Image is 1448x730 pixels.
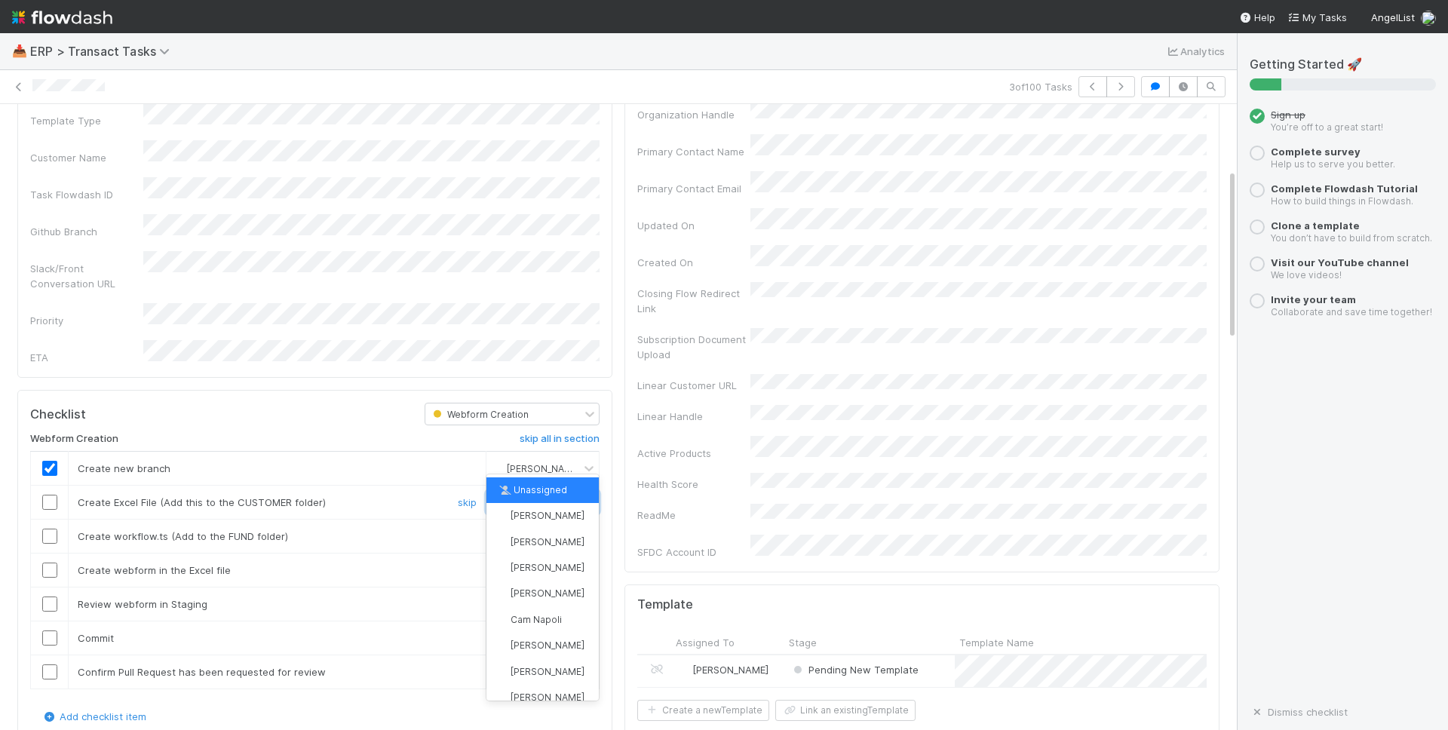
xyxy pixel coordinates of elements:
a: Clone a template [1271,219,1360,232]
div: Slack/Front Conversation URL [30,261,143,291]
div: Priority [30,313,143,328]
span: 📥 [12,44,27,57]
small: How to build things in Flowdash. [1271,195,1413,207]
span: Create workflow.ts (Add to the FUND folder) [78,530,288,542]
img: avatar_c399c659-aa0c-4b6f-be8f-2a68e8b72737.png [496,613,508,625]
span: My Tasks [1287,11,1347,23]
div: Organization Handle [637,107,750,122]
span: [PERSON_NAME] [511,510,584,521]
a: Complete survey [1271,146,1361,158]
span: [PERSON_NAME] [507,463,581,474]
img: logo-inverted-e16ddd16eac7371096b0.svg [12,5,112,30]
span: Review webform in Staging [78,598,207,610]
span: 3 of 100 Tasks [1009,79,1072,94]
h6: Webform Creation [30,433,118,445]
span: Create webform in the Excel file [78,564,231,576]
small: You’re off to a great start! [1271,121,1383,133]
small: You don’t have to build from scratch. [1271,232,1432,244]
img: avatar_11833ecc-818b-4748-aee0-9d6cf8466369.png [496,561,508,573]
span: Commit [78,632,114,644]
a: skip all in section [520,433,600,451]
div: Closing Flow Redirect Link [637,286,750,316]
a: Visit our YouTube channel [1271,256,1409,268]
img: avatar_31a23b92-6f17-4cd3-bc91-ece30a602713.png [496,665,508,677]
span: ERP > Transact Tasks [30,44,177,59]
span: [PERSON_NAME] [511,587,584,599]
img: avatar_f5fedbe2-3a45-46b0-b9bb-d3935edf1c24.png [496,691,508,703]
span: Create Excel File (Add this to the CUSTOMER folder) [78,496,326,508]
h5: Getting Started 🚀 [1250,57,1436,72]
a: Analytics [1165,42,1225,60]
div: Updated On [637,218,750,233]
button: Link an existingTemplate [775,700,916,721]
a: Invite your team [1271,293,1356,305]
div: Health Score [637,477,750,492]
h5: Template [637,597,693,612]
span: Sign up [1271,109,1305,121]
span: [PERSON_NAME] [511,666,584,677]
small: Collaborate and save time together! [1271,306,1432,317]
h6: skip all in section [520,433,600,445]
img: avatar_bb6a6da0-b303-4f88-8b1d-90dbc66890ae.png [496,535,508,547]
img: avatar_df83acd9-d480-4d6e-a150-67f005a3ea0d.png [496,509,508,521]
img: avatar_ef15843f-6fde-4057-917e-3fb236f438ca.png [678,664,690,676]
span: [PERSON_NAME] [692,664,768,676]
div: Primary Contact Name [637,144,750,159]
span: Template Name [959,635,1034,650]
span: [PERSON_NAME] [511,640,584,651]
h5: Checklist [30,407,86,422]
div: Primary Contact Email [637,181,750,196]
img: avatar_11833ecc-818b-4748-aee0-9d6cf8466369.png [492,462,505,474]
div: [PERSON_NAME] [677,662,768,677]
a: My Tasks [1287,10,1347,25]
span: AngelList [1371,11,1415,23]
div: ReadMe [637,508,750,523]
span: [PERSON_NAME] [511,562,584,573]
a: Add checklist item [41,710,146,722]
span: Cam Napoli [511,614,562,625]
a: skip [458,496,477,508]
div: Pending New Template [790,662,919,677]
div: Active Products [637,446,750,461]
span: Create new branch [78,462,170,474]
span: Unassigned [495,484,567,495]
div: Linear Customer URL [637,378,750,393]
div: ETA [30,350,143,365]
span: Stage [789,635,817,650]
img: avatar_5e44e996-5f03-4eff-a66f-150ef7877652.png [496,587,508,600]
div: Help [1239,10,1275,25]
small: We love videos! [1271,269,1342,281]
a: Dismiss checklist [1250,706,1348,718]
div: Customer Name [30,150,143,165]
span: [PERSON_NAME] [511,692,584,703]
a: Complete Flowdash Tutorial [1271,182,1418,195]
small: Help us to serve you better. [1271,158,1395,170]
span: [PERSON_NAME] [511,536,584,547]
div: Github Branch [30,224,143,239]
img: avatar_ef15843f-6fde-4057-917e-3fb236f438ca.png [496,640,508,652]
div: Linear Handle [637,409,750,424]
div: Subscription Document Upload [637,332,750,362]
span: Confirm Pull Request has been requested for review [78,666,326,678]
span: Webform Creation [430,409,529,420]
div: SFDC Account ID [637,544,750,560]
span: Pending New Template [790,664,919,676]
div: Template Type [30,113,143,128]
div: Created On [637,255,750,270]
div: Task Flowdash ID [30,187,143,202]
img: avatar_11833ecc-818b-4748-aee0-9d6cf8466369.png [1421,11,1436,26]
span: Assigned To [676,635,735,650]
button: Create a newTemplate [637,700,769,721]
